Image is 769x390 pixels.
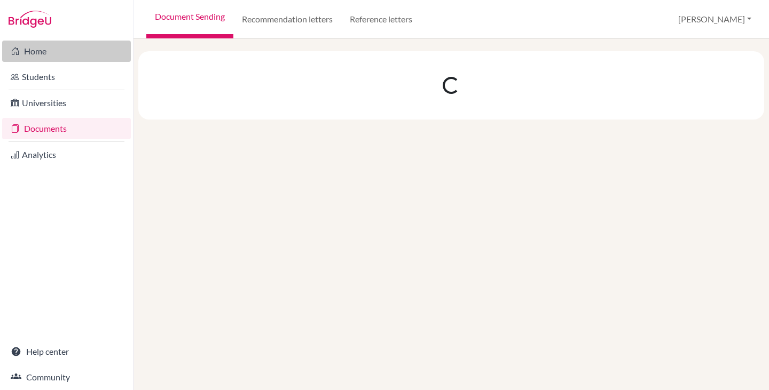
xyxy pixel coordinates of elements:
img: Bridge-U [9,11,51,28]
a: Students [2,66,131,87]
a: Documents [2,118,131,139]
a: Community [2,367,131,388]
button: [PERSON_NAME] [673,9,756,29]
a: Help center [2,341,131,362]
a: Analytics [2,144,131,165]
a: Home [2,41,131,62]
a: Universities [2,92,131,114]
